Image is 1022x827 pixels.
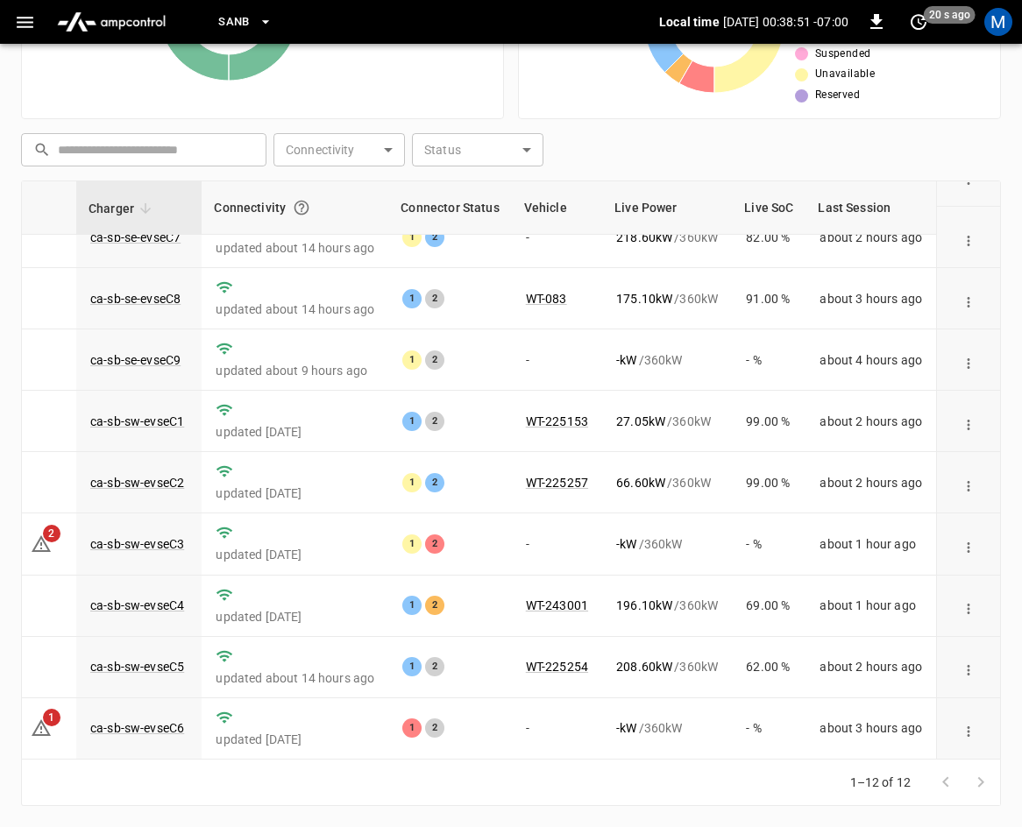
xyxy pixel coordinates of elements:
p: updated about 14 hours ago [216,239,374,257]
p: 196.10 kW [616,597,672,614]
td: about 4 hours ago [806,329,936,391]
div: 2 [425,657,444,676]
div: action cell options [956,597,981,614]
p: updated [DATE] [216,546,374,563]
a: ca-sb-sw-evseC3 [90,537,184,551]
th: Vehicle [512,181,602,235]
p: updated [DATE] [216,484,374,502]
p: - kW [616,535,636,553]
div: / 360 kW [616,290,718,307]
p: 66.60 kW [616,474,665,491]
div: / 360 kW [616,535,718,553]
th: Connector Status [388,181,511,235]
a: WT-225254 [526,660,588,674]
a: WT-243001 [526,598,588,612]
div: 1 [402,473,422,492]
div: 2 [425,289,444,308]
a: ca-sb-se-evseC7 [90,230,181,244]
div: 1 [402,412,422,431]
span: 20 s ago [924,6,976,24]
p: 175.10 kW [616,290,672,307]
td: 99.00 % [732,452,806,513]
td: - [512,207,602,268]
a: WT-083 [526,292,567,306]
td: 69.00 % [732,576,806,637]
div: / 360 kW [616,597,718,614]
div: 2 [425,718,444,738]
td: - % [732,513,806,575]
p: 208.60 kW [616,658,672,675]
p: updated [DATE] [216,731,374,748]
a: ca-sb-sw-evseC5 [90,660,184,674]
th: Live SoC [732,181,806,235]
td: about 1 hour ago [806,513,936,575]
div: action cell options [956,413,981,430]
div: / 360 kW [616,474,718,491]
a: WT-225257 [526,476,588,490]
span: 2 [43,525,60,542]
div: / 360 kW [616,351,718,369]
div: action cell options [956,351,981,369]
p: [DATE] 00:38:51 -07:00 [723,13,848,31]
a: ca-sb-se-evseC9 [90,353,181,367]
a: WT-225153 [526,414,588,428]
td: - % [732,329,806,391]
div: 2 [425,350,444,370]
p: 27.05 kW [616,413,665,430]
div: action cell options [956,535,981,553]
div: 1 [402,228,422,247]
span: SanB [218,12,250,32]
td: about 2 hours ago [806,452,936,513]
p: updated about 14 hours ago [216,300,374,318]
div: action cell options [956,658,981,675]
td: - [512,329,602,391]
button: SanB [211,5,280,39]
p: 218.60 kW [616,229,672,246]
span: Unavailable [815,66,875,83]
div: 1 [402,718,422,738]
a: ca-sb-sw-evseC2 [90,476,184,490]
div: / 360 kW [616,719,718,737]
p: updated [DATE] [216,608,374,626]
div: action cell options [956,474,981,491]
th: Live Power [602,181,732,235]
div: 1 [402,596,422,615]
div: / 360 kW [616,658,718,675]
a: ca-sb-se-evseC8 [90,292,181,306]
div: 1 [402,289,422,308]
p: - kW [616,351,636,369]
td: 82.00 % [732,207,806,268]
td: about 3 hours ago [806,698,936,760]
div: 2 [425,228,444,247]
td: about 3 hours ago [806,268,936,329]
div: 1 [402,657,422,676]
td: 62.00 % [732,637,806,698]
img: ampcontrol.io logo [50,5,173,39]
td: about 2 hours ago [806,391,936,452]
div: 1 [402,534,422,554]
td: about 1 hour ago [806,576,936,637]
td: - [512,513,602,575]
div: 2 [425,596,444,615]
div: 1 [402,350,422,370]
div: 2 [425,534,444,554]
div: action cell options [956,167,981,185]
td: about 2 hours ago [806,637,936,698]
th: Last Session [806,181,936,235]
a: ca-sb-sw-evseC6 [90,721,184,735]
div: action cell options [956,229,981,246]
td: about 2 hours ago [806,207,936,268]
p: updated about 9 hours ago [216,362,374,379]
p: Local time [659,13,720,31]
div: profile-icon [984,8,1012,36]
p: updated about 14 hours ago [216,669,374,687]
button: set refresh interval [905,8,933,36]
p: 1–12 of 12 [850,774,912,791]
span: Suspended [815,46,871,63]
td: 91.00 % [732,268,806,329]
td: - [512,698,602,760]
p: updated [DATE] [216,423,374,441]
div: action cell options [956,290,981,307]
a: 2 [31,536,52,550]
button: Connection between the charger and our software. [286,192,317,223]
